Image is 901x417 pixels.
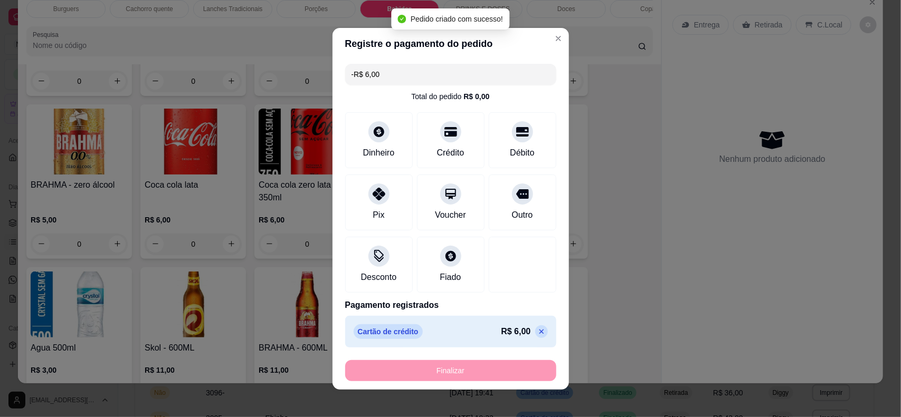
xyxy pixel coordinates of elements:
[363,147,395,159] div: Dinheiro
[411,15,503,23] span: Pedido criado com sucesso!
[333,28,569,60] header: Registre o pagamento do pedido
[440,271,461,284] div: Fiado
[411,91,489,102] div: Total do pedido
[373,209,384,221] div: Pix
[510,147,534,159] div: Débito
[437,147,464,159] div: Crédito
[435,209,466,221] div: Voucher
[361,271,397,284] div: Desconto
[352,64,550,85] input: Ex.: hambúrguer de cordeiro
[354,324,423,339] p: Cartão de crédito
[501,325,530,338] p: R$ 6,00
[345,299,556,312] p: Pagamento registrados
[398,15,406,23] span: check-circle
[550,30,567,47] button: Close
[511,209,533,221] div: Outro
[463,91,489,102] div: R$ 0,00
